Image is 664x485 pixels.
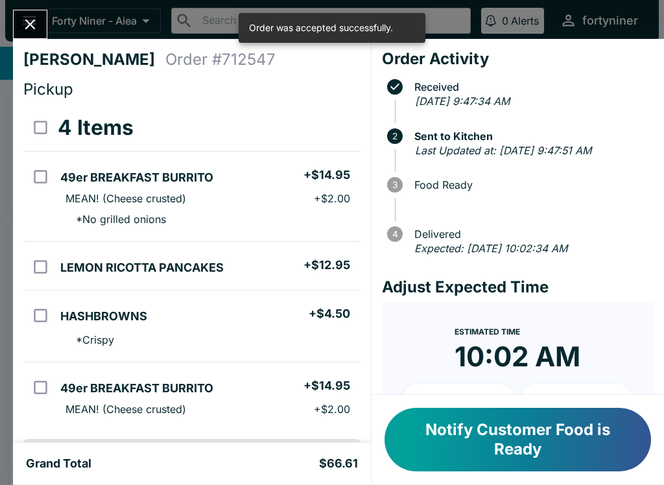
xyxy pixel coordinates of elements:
h5: 49er BREAKFAST BURRITO [60,170,213,185]
button: + 10 [403,384,516,416]
p: * No grilled onions [65,213,166,226]
h5: $66.61 [319,456,358,471]
p: + $2.00 [314,403,350,416]
h5: + $14.95 [303,167,350,183]
span: Sent to Kitchen [408,130,654,142]
h5: LEMON RICOTTA PANCAKES [60,260,224,276]
button: Close [14,10,47,38]
h5: + $14.95 [303,378,350,394]
h3: 4 Items [58,115,134,141]
span: Estimated Time [455,327,520,337]
span: Food Ready [408,179,654,191]
h5: 49er BREAKFAST BURRITO [60,381,213,396]
em: Last Updated at: [DATE] 9:47:51 AM [415,144,591,157]
p: + $2.00 [314,192,350,205]
h5: Grand Total [26,456,91,471]
text: 3 [392,180,397,190]
h4: [PERSON_NAME] [23,50,165,69]
h4: Adjust Expected Time [382,278,654,297]
text: 2 [392,131,397,141]
text: 4 [392,229,397,239]
time: 10:02 AM [455,340,580,373]
em: Expected: [DATE] 10:02:34 AM [414,242,567,255]
p: MEAN! (Cheese crusted) [65,192,186,205]
em: [DATE] 9:47:34 AM [415,95,510,108]
span: Received [408,81,654,93]
h4: Order # 712547 [165,50,276,69]
div: Order was accepted successfully. [249,17,393,39]
table: orders table [23,104,361,429]
button: + 20 [520,384,633,416]
p: MEAN! (Cheese crusted) [65,403,186,416]
h5: HASHBROWNS [60,309,147,324]
button: Notify Customer Food is Ready [385,408,651,471]
h4: Order Activity [382,49,654,69]
span: Pickup [23,80,73,99]
h5: + $12.95 [303,257,350,273]
p: * Crispy [65,333,114,346]
h5: + $4.50 [309,306,350,322]
span: Delivered [408,228,654,240]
